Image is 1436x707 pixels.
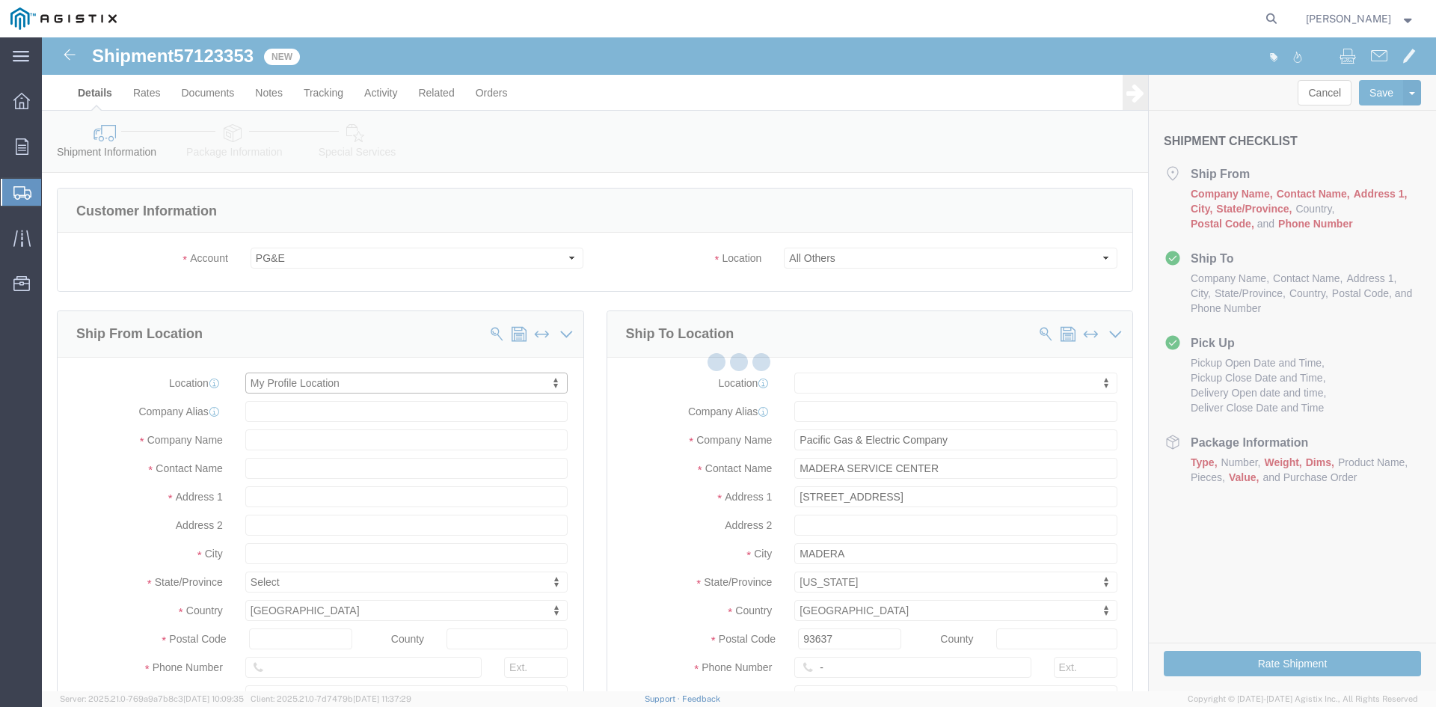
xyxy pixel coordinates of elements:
[353,694,411,703] span: [DATE] 11:37:29
[1306,10,1391,27] span: Greg Gonzales
[251,694,411,703] span: Client: 2025.21.0-7d7479b
[1305,10,1416,28] button: [PERSON_NAME]
[1188,693,1418,706] span: Copyright © [DATE]-[DATE] Agistix Inc., All Rights Reserved
[682,694,720,703] a: Feedback
[645,694,682,703] a: Support
[10,7,117,30] img: logo
[60,694,244,703] span: Server: 2025.21.0-769a9a7b8c3
[183,694,244,703] span: [DATE] 10:09:35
